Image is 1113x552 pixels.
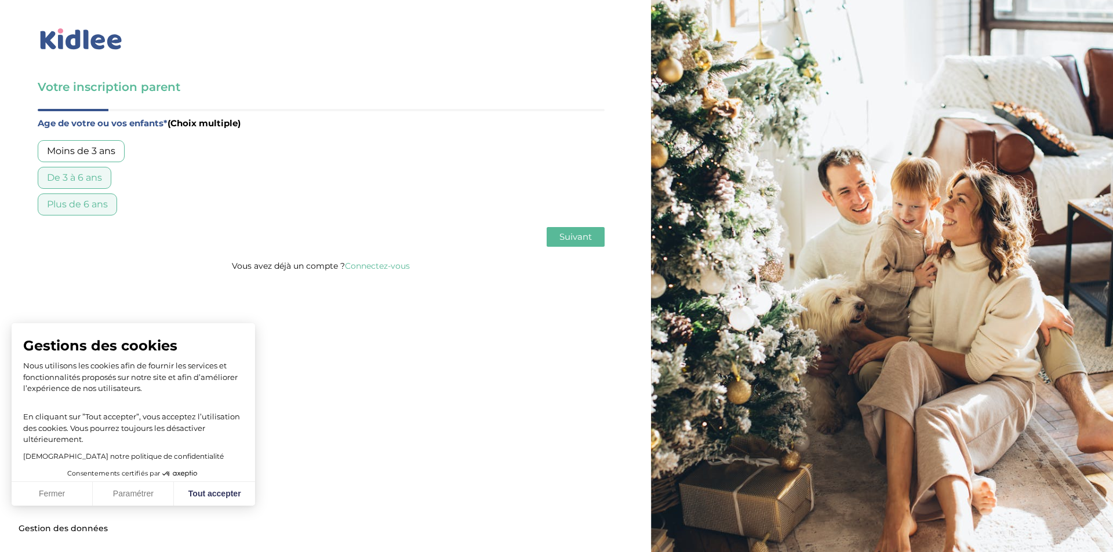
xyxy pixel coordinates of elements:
div: De 3 à 6 ans [38,167,111,189]
div: Plus de 6 ans [38,193,117,215]
span: Consentements certifiés par [67,470,160,477]
h3: Votre inscription parent [38,79,605,95]
button: Gestion des données [12,517,115,541]
button: Tout accepter [174,482,255,506]
a: Connectez-vous [345,261,410,271]
button: Consentements certifiés par [61,466,205,481]
div: Moins de 3 ans [38,140,125,162]
p: En cliquant sur ”Tout accepter”, vous acceptez l’utilisation des cookies. Vous pourrez toujours l... [23,400,243,445]
span: Gestion des données [19,524,108,534]
button: Fermer [12,482,93,506]
label: Age de votre ou vos enfants* [38,116,605,131]
button: Paramétrer [93,482,174,506]
p: Vous avez déjà un compte ? [38,258,605,273]
span: Suivant [559,231,592,242]
img: logo_kidlee_bleu [38,26,125,53]
svg: Axeptio [162,456,197,491]
button: Précédent [38,227,92,247]
a: [DEMOGRAPHIC_DATA] notre politique de confidentialité [23,452,224,460]
p: Nous utilisons les cookies afin de fournir les services et fonctionnalités proposés sur notre sit... [23,360,243,394]
button: Suivant [547,227,605,247]
span: (Choix multiple) [168,118,241,129]
span: Gestions des cookies [23,337,243,354]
